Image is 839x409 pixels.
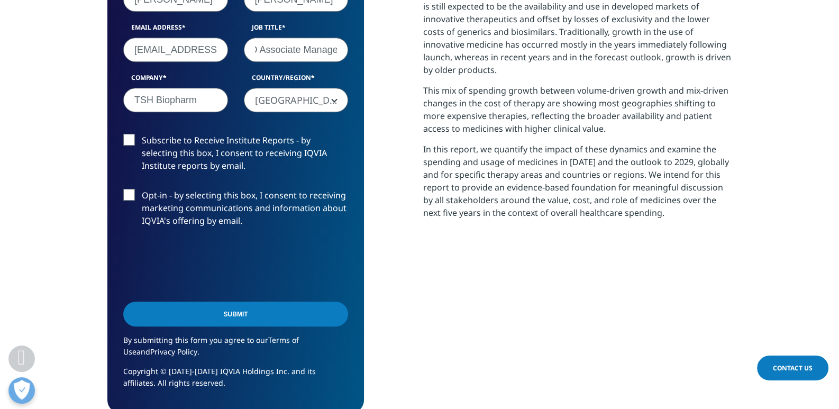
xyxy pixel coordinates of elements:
[123,189,348,233] label: Opt-in - by selecting this box, I consent to receiving marketing communications and information a...
[123,334,348,366] p: By submitting this form you agree to our and .
[123,134,348,178] label: Subscribe to Receive Institute Reports - by selecting this box, I consent to receiving IQVIA Inst...
[8,377,35,404] button: 打开偏好
[423,84,732,143] p: This mix of spending growth between volume-driven growth and mix-driven changes in the cost of th...
[150,347,197,357] a: Privacy Policy
[757,356,828,380] a: Contact Us
[244,88,349,112] span: Taiwan
[244,23,349,38] label: Job Title
[123,23,228,38] label: Email Address
[773,363,813,372] span: Contact Us
[123,366,348,397] p: Copyright © [DATE]-[DATE] IQVIA Holdings Inc. and its affiliates. All rights reserved.
[423,143,732,227] p: In this report, we quantify the impact of these dynamics and examine the spending and usage of me...
[244,73,349,88] label: Country/Region
[123,244,284,285] iframe: reCAPTCHA
[244,88,348,113] span: Taiwan
[123,302,348,326] input: Submit
[123,73,228,88] label: Company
